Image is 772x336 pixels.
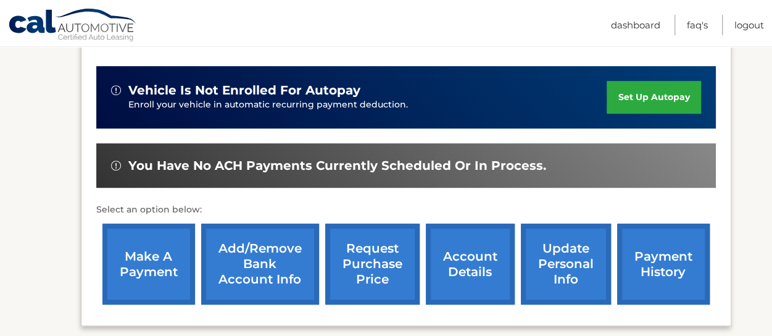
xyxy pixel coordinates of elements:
[128,98,607,112] p: Enroll your vehicle in automatic recurring payment deduction.
[325,224,420,304] a: request purchase price
[128,158,546,174] span: You have no ACH payments currently scheduled or in process.
[617,224,710,304] a: payment history
[128,83,360,98] span: vehicle is not enrolled for autopay
[607,81,700,114] a: set up autopay
[8,8,138,44] a: Cal Automotive
[111,85,121,95] img: alert-white.svg
[734,15,764,35] a: Logout
[111,161,121,170] img: alert-white.svg
[201,224,319,304] a: Add/Remove bank account info
[96,203,716,217] p: Select an option below:
[521,224,611,304] a: update personal info
[611,15,660,35] a: Dashboard
[687,15,708,35] a: FAQ's
[102,224,195,304] a: make a payment
[426,224,515,304] a: account details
